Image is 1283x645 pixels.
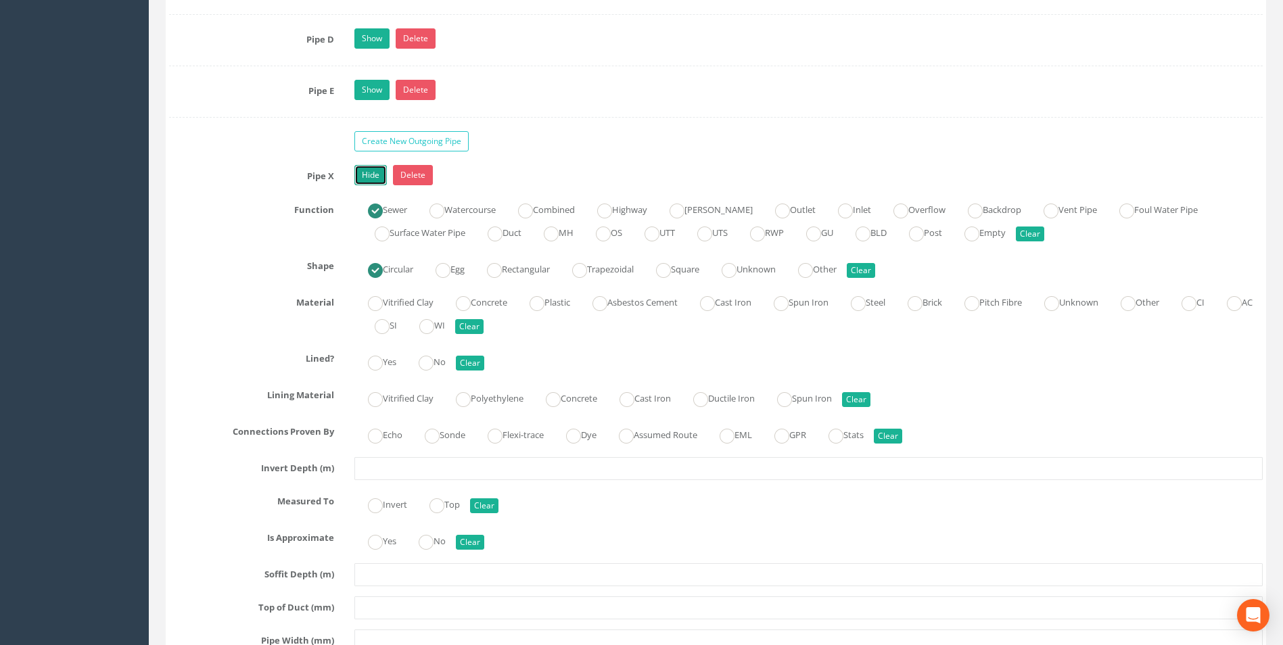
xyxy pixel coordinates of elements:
a: Create New Outgoing Pipe [354,131,469,151]
label: Invert [354,494,407,513]
a: Delete [396,80,436,100]
label: Assumed Route [605,424,697,444]
label: Top of Duct (mm) [159,596,344,614]
label: Plastic [516,291,570,311]
label: Connections Proven By [159,421,344,438]
label: Vent Pipe [1030,199,1097,218]
label: Measured To [159,490,344,508]
label: GPR [761,424,806,444]
a: Show [354,80,390,100]
label: Spun Iron [760,291,829,311]
label: Asbestos Cement [579,291,678,311]
label: Unknown [708,258,776,278]
label: Foul Water Pipe [1106,199,1198,218]
a: Delete [396,28,436,49]
button: Clear [456,356,484,371]
label: Sonde [411,424,465,444]
label: No [405,351,446,371]
button: Clear [1016,226,1044,241]
label: Empty [951,222,1006,241]
label: Watercourse [416,199,496,218]
button: Clear [456,535,484,550]
label: RWP [737,222,784,241]
label: Concrete [442,291,507,311]
label: SI [361,314,397,334]
label: Polyethylene [442,387,523,407]
label: Pipe X [159,165,344,183]
label: Pipe E [159,80,344,97]
label: Backdrop [954,199,1021,218]
label: Soffit Depth (m) [159,563,344,581]
label: Cast Iron [606,387,671,407]
label: Cast Iron [686,291,751,311]
label: Spun Iron [764,387,832,407]
label: MH [530,222,574,241]
label: Other [785,258,837,278]
label: Yes [354,351,396,371]
label: OS [582,222,622,241]
label: Overflow [880,199,946,218]
button: Clear [455,319,484,334]
label: Inlet [824,199,871,218]
button: Clear [874,429,902,444]
label: Post [895,222,942,241]
label: Pitch Fibre [951,291,1022,311]
label: Unknown [1031,291,1098,311]
label: Shape [159,255,344,272]
label: GU [793,222,833,241]
label: Steel [837,291,885,311]
a: Show [354,28,390,49]
label: Top [416,494,460,513]
label: Ductile Iron [680,387,755,407]
label: Sewer [354,199,407,218]
label: Yes [354,530,396,550]
label: Egg [422,258,465,278]
label: Brick [894,291,942,311]
button: Clear [842,392,870,407]
label: Surface Water Pipe [361,222,465,241]
label: Vitrified Clay [354,387,434,407]
label: Pipe D [159,28,344,46]
label: Rectangular [473,258,550,278]
label: Echo [354,424,402,444]
label: Dye [553,424,597,444]
label: Duct [474,222,521,241]
label: AC [1213,291,1253,311]
label: Concrete [532,387,597,407]
button: Clear [847,263,875,278]
label: Lining Material [159,384,344,402]
label: No [405,530,446,550]
label: Invert Depth (m) [159,457,344,475]
a: Delete [393,165,433,185]
label: BLD [842,222,887,241]
label: Is Approximate [159,527,344,544]
label: Other [1107,291,1159,311]
label: Lined? [159,348,344,365]
label: Material [159,291,344,309]
label: EML [706,424,752,444]
label: Trapezoidal [559,258,634,278]
label: Combined [505,199,575,218]
label: Flexi-trace [474,424,544,444]
label: [PERSON_NAME] [656,199,753,218]
label: CI [1168,291,1205,311]
label: Vitrified Clay [354,291,434,311]
label: Function [159,199,344,216]
label: Square [643,258,699,278]
label: Circular [354,258,413,278]
label: Highway [584,199,647,218]
label: Outlet [762,199,816,218]
label: UTS [684,222,728,241]
label: WI [406,314,445,334]
div: Open Intercom Messenger [1237,599,1269,631]
label: UTT [631,222,675,241]
button: Clear [470,498,498,513]
a: Hide [354,165,387,185]
label: Stats [815,424,864,444]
